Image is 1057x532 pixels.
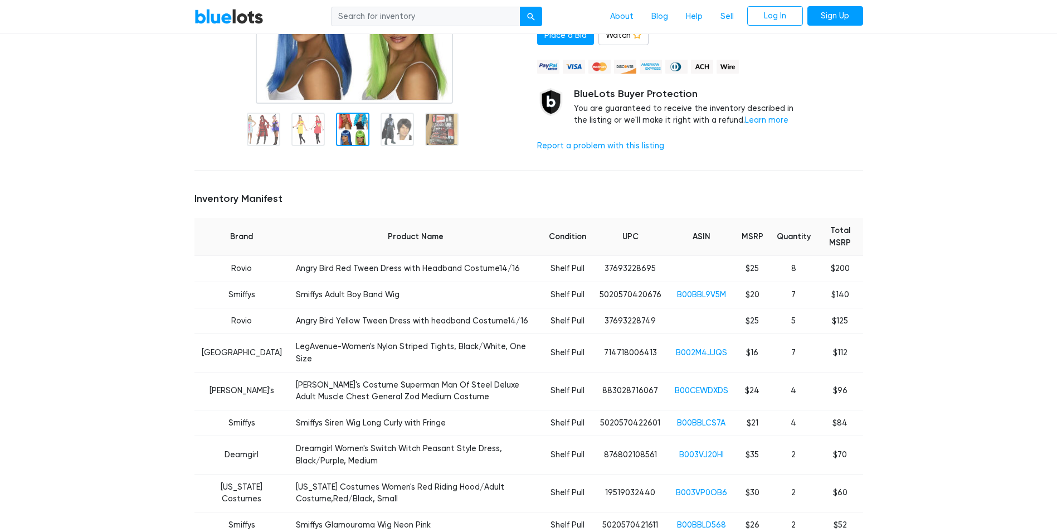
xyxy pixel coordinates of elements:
td: Shelf Pull [542,436,593,474]
td: Rovio [194,256,290,282]
td: LegAvenue-Women's Nylon Striped Tights, Black/White, One Size [289,334,542,372]
a: B003VP0OB6 [676,488,727,497]
td: $21 [735,410,770,436]
td: Shelf Pull [542,410,593,436]
td: Rovio [194,308,290,334]
td: Deamgirl [194,436,290,474]
td: 5020570420676 [593,282,668,308]
td: 8 [770,256,817,282]
td: [US_STATE] Costumes [194,474,290,512]
td: 7 [770,282,817,308]
td: $112 [817,334,863,372]
td: Shelf Pull [542,282,593,308]
td: Shelf Pull [542,334,593,372]
td: $35 [735,436,770,474]
a: BlueLots [194,8,264,25]
td: $84 [817,410,863,436]
td: Angry Bird Red Tween Dress with Headband Costume14/16 [289,256,542,282]
img: ach-b7992fed28a4f97f893c574229be66187b9afb3f1a8d16a4691d3d3140a8ab00.png [691,60,713,74]
td: $96 [817,372,863,410]
a: About [601,6,642,27]
td: 876802108561 [593,436,668,474]
td: Dreamgirl Women's Switch Witch Peasant Style Dress, Black/Purple, Medium [289,436,542,474]
div: You are guaranteed to receive the inventory described in the listing or we'll make it right with ... [574,88,806,127]
td: Shelf Pull [542,256,593,282]
td: Shelf Pull [542,474,593,512]
a: Blog [642,6,677,27]
td: 4 [770,372,817,410]
td: $70 [817,436,863,474]
img: paypal_credit-80455e56f6e1299e8d57f40c0dcee7b8cd4ae79b9eccbfc37e2480457ba36de9.png [537,60,559,74]
a: Place a Bid [537,26,594,46]
td: 5 [770,308,817,334]
a: B002M4JJQS [676,348,727,357]
td: $25 [735,308,770,334]
input: Search for inventory [331,7,520,27]
td: 2 [770,436,817,474]
a: Report a problem with this listing [537,141,664,151]
td: $125 [817,308,863,334]
td: $30 [735,474,770,512]
td: Shelf Pull [542,308,593,334]
a: Help [677,6,712,27]
td: 883028716067 [593,372,668,410]
td: [PERSON_NAME]'s Costume Superman Man Of Steel Deluxe Adult Muscle Chest General Zod Medium Costume [289,372,542,410]
td: 37693228695 [593,256,668,282]
th: Quantity [770,218,817,256]
td: [US_STATE] Costumes Women's Red Riding Hood/Adult Costume,Red/Black, Small [289,474,542,512]
td: $60 [817,474,863,512]
td: 2 [770,474,817,512]
a: Sign Up [807,6,863,26]
td: Smiffys [194,410,290,436]
td: 714718006413 [593,334,668,372]
td: $200 [817,256,863,282]
img: diners_club-c48f30131b33b1bb0e5d0e2dbd43a8bea4cb12cb2961413e2f4250e06c020426.png [665,60,688,74]
h5: BlueLots Buyer Protection [574,88,806,100]
td: $25 [735,256,770,282]
th: Total MSRP [817,218,863,256]
td: [GEOGRAPHIC_DATA] [194,334,290,372]
img: american_express-ae2a9f97a040b4b41f6397f7637041a5861d5f99d0716c09922aba4e24c8547d.png [640,60,662,74]
th: ASIN [668,218,735,256]
td: [PERSON_NAME]'s [194,372,290,410]
a: B003VJ20HI [679,450,724,460]
img: buyer_protection_shield-3b65640a83011c7d3ede35a8e5a80bfdfaa6a97447f0071c1475b91a4b0b3d01.png [537,88,565,116]
td: $16 [735,334,770,372]
a: B00BBL9V5M [677,290,726,299]
a: Watch [598,26,649,46]
a: Log In [747,6,803,26]
td: Shelf Pull [542,372,593,410]
td: Smiffys [194,282,290,308]
td: $20 [735,282,770,308]
th: UPC [593,218,668,256]
td: Angry Bird Yellow Tween Dress with headband Costume14/16 [289,308,542,334]
td: 4 [770,410,817,436]
a: B00CEWDXDS [675,386,728,395]
td: 37693228749 [593,308,668,334]
td: Smiffys Adult Boy Band Wig [289,282,542,308]
a: B00BBLD568 [677,520,726,530]
td: 5020570422601 [593,410,668,436]
th: Product Name [289,218,542,256]
td: 19519032440 [593,474,668,512]
a: Learn more [745,115,788,125]
td: Smiffys Siren Wig Long Curly with Fringe [289,410,542,436]
a: B00BBLCS7A [677,418,725,428]
td: $24 [735,372,770,410]
a: Sell [712,6,743,27]
img: discover-82be18ecfda2d062aad2762c1ca80e2d36a4073d45c9e0ffae68cd515fbd3d32.png [614,60,636,74]
img: wire-908396882fe19aaaffefbd8e17b12f2f29708bd78693273c0e28e3a24408487f.png [717,60,739,74]
img: visa-79caf175f036a155110d1892330093d4c38f53c55c9ec9e2c3a54a56571784bb.png [563,60,585,74]
th: MSRP [735,218,770,256]
td: $140 [817,282,863,308]
img: mastercard-42073d1d8d11d6635de4c079ffdb20a4f30a903dc55d1612383a1b395dd17f39.png [588,60,611,74]
td: 7 [770,334,817,372]
th: Condition [542,218,593,256]
h5: Inventory Manifest [194,193,863,205]
th: Brand [194,218,290,256]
